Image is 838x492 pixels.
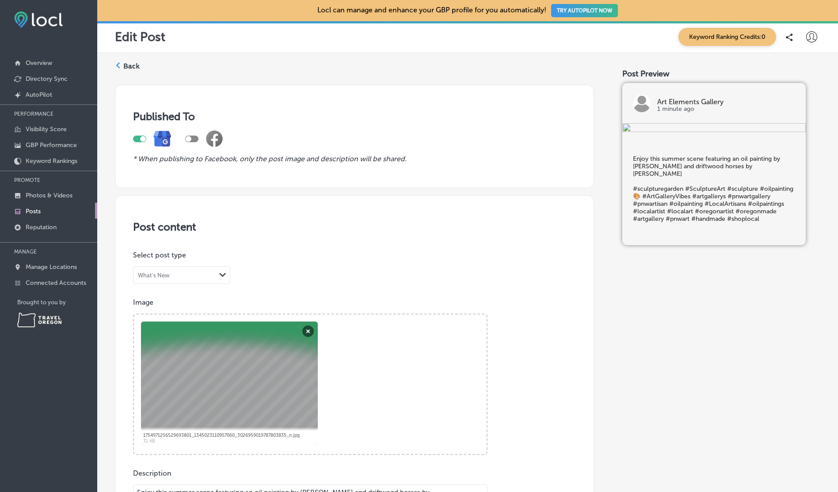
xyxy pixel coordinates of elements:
p: Visibility Score [26,125,67,133]
p: Connected Accounts [26,279,86,287]
img: Travel Oregon [17,313,61,327]
label: Back [123,61,140,71]
p: Photos & Videos [26,192,72,199]
i: * When publishing to Facebook, only the post image and description will be shared. [133,155,407,163]
p: Posts [26,208,41,215]
h3: Published To [133,110,576,123]
p: Directory Sync [26,75,68,83]
img: fda3e92497d09a02dc62c9cd864e3231.png [14,11,63,28]
img: logo [633,95,651,112]
p: Edit Post [115,30,165,44]
h3: Post content [133,220,576,233]
img: 6ce56e93-6489-459c-8df4-5e87d8b37b06 [622,123,806,134]
label: Description [133,469,171,477]
p: Image [133,298,576,307]
span: Keyword Ranking Credits: 0 [678,28,776,46]
p: Reputation [26,223,57,231]
p: Select post type [133,251,576,259]
p: GBP Performance [26,141,77,149]
p: Art Elements Gallery [657,98,795,106]
a: Powered by PQINA [134,314,197,323]
div: Post Preview [622,69,820,79]
div: What's New [138,272,170,279]
p: 1 minute ago [657,106,795,113]
p: AutoPilot [26,91,52,98]
p: Brought to you by [17,299,97,306]
p: Manage Locations [26,263,77,271]
h5: Enjoy this summer scene featuring an oil painting by [PERSON_NAME] and driftwood horses by [PERSO... [633,155,795,223]
button: TRY AUTOPILOT NOW [551,4,618,17]
p: Keyword Rankings [26,157,77,165]
p: Overview [26,59,52,67]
